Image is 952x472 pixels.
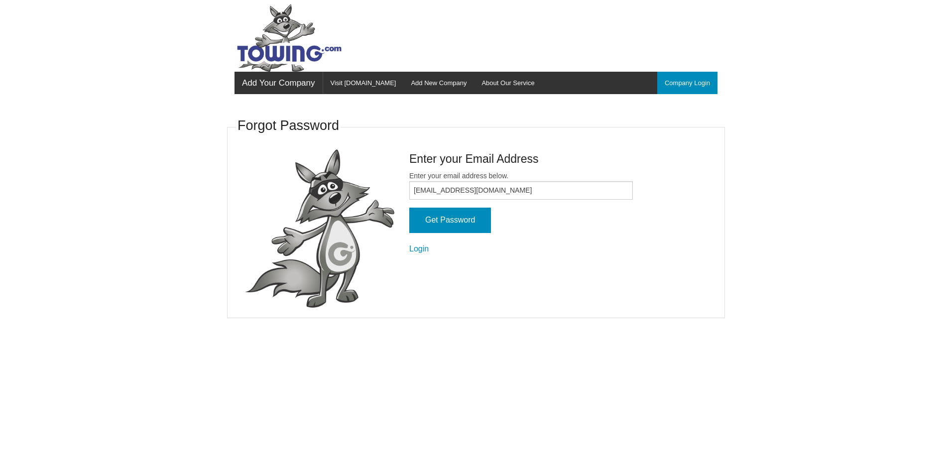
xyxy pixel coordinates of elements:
input: Enter your email address below. [409,181,633,200]
a: Add Your Company [235,72,323,94]
h4: Enter your Email Address [409,151,633,167]
img: fox-Presenting.png [245,149,394,308]
a: About Our Service [474,72,542,94]
a: Login [409,244,429,253]
label: Enter your email address below. [409,171,633,200]
a: Company Login [657,72,717,94]
a: Add New Company [403,72,474,94]
input: Get Password [409,208,491,233]
img: Towing.com Logo [235,4,344,72]
a: Visit [DOMAIN_NAME] [323,72,404,94]
h3: Forgot Password [238,117,339,135]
